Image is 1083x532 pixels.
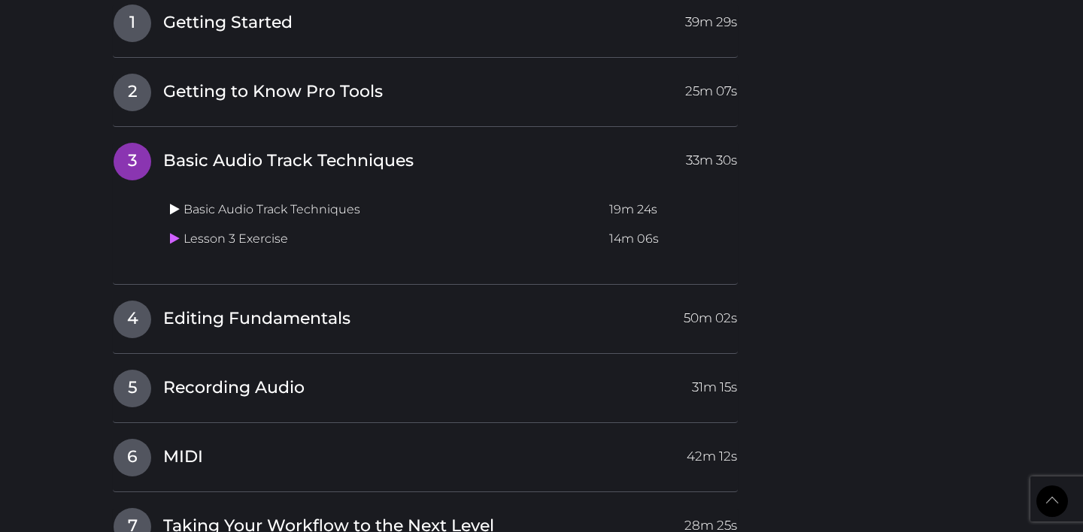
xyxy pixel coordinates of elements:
[114,74,151,111] span: 2
[114,301,151,338] span: 4
[163,446,203,469] span: MIDI
[603,195,737,225] td: 19m 24s
[164,195,603,225] td: Basic Audio Track Techniques
[114,143,151,180] span: 3
[687,439,737,466] span: 42m 12s
[113,438,738,470] a: 6MIDI42m 12s
[114,5,151,42] span: 1
[113,300,738,331] a: 4Editing Fundamentals50m 02s
[164,225,603,254] td: Lesson 3 Exercise
[1036,485,1068,517] a: Back to Top
[163,11,293,35] span: Getting Started
[113,369,738,401] a: 5Recording Audio31m 15s
[163,376,305,400] span: Recording Audio
[692,370,737,397] span: 31m 15s
[114,370,151,407] span: 5
[685,74,737,101] span: 25m 07s
[163,307,350,331] span: Editing Fundamentals
[113,142,738,174] a: 3Basic Audio Track Techniques33m 30s
[685,5,737,32] span: 39m 29s
[113,4,738,35] a: 1Getting Started39m 29s
[113,73,738,104] a: 2Getting to Know Pro Tools25m 07s
[684,301,737,328] span: 50m 02s
[163,80,383,104] span: Getting to Know Pro Tools
[114,439,151,476] span: 6
[603,225,737,254] td: 14m 06s
[686,143,737,170] span: 33m 30s
[163,150,414,173] span: Basic Audio Track Techniques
